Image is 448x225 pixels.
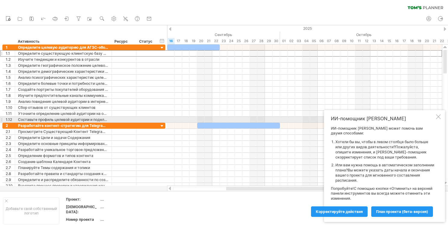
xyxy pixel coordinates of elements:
[18,165,90,170] ya-tr-span: Планируйте Темы содержания и топики
[6,63,15,68] div: 1.3
[18,51,148,56] ya-tr-span: Определите существующую клиентскую базу для АГЗС-оборудования
[175,38,182,44] div: Среда, 17 сентября 2025 года
[18,81,131,86] ya-tr-span: Определите болевые точки и потребности целевой аудитории
[18,117,142,122] ya-tr-span: Составьте профиль целевой аудитории и поделитесь им с командой
[295,38,303,44] div: Пятница, 3 октября 2025 года
[331,126,423,136] ya-tr-span: ИИ-помощник [PERSON_NAME] может помочь вам двумя способами:
[18,141,153,146] ya-tr-span: Определите основные принципы информирования для оборудования АГЗС
[318,38,325,44] div: Понедельник, 6 октября 2025 года
[18,129,120,134] ya-tr-span: Просмотрите Существующий Контент Telegram-канала
[272,38,280,44] div: Вторник, 30 сентября 2025 года
[18,69,140,74] ya-tr-span: Определите демографические характеристики целевой аудитории
[182,38,190,44] div: Четверг, 18 сентября 2025 года
[54,32,280,38] div: Сентябрь 2025 года
[100,197,151,202] div: ....
[18,99,110,104] ya-tr-span: Анализ поведения целевой аудитории в интернете
[18,105,95,110] ya-tr-span: Сбор отзывов от существующих клиентов
[18,57,99,62] ya-tr-span: Изучите тенденции и конкурентов в отрасли
[6,206,57,215] ya-tr-span: Добавьте свой собственный логотип
[66,197,81,202] ya-tr-span: Проект:
[227,38,235,44] div: Среда, 24 сентября 2025 года
[6,45,15,50] div: 1
[235,38,242,44] div: Четверг, 25 сентября 2025 года
[167,38,175,44] div: Вторник, 16 сентября 2025 года
[66,217,94,222] ya-tr-span: Номер проекта
[335,140,428,149] ya-tr-span: Хотели бы вы, чтобы в левом столбце было больше или других видов деятельности?
[6,51,15,56] div: 1.1
[6,165,15,171] div: 2.7
[18,111,164,116] ya-tr-span: Уточните определение целевой аудитории на основе результатов исследования
[423,38,431,44] div: Понедельник, 20 октября 2025 года
[257,38,265,44] div: Воскресенье, 28 сентября 2025 года
[348,38,355,44] div: Пятница, 10 октября 2025 года
[190,38,197,44] div: Пятница, 19 сентября 2025 года
[288,38,295,44] div: Четверг, 2 октября 2025 года
[114,39,128,44] ya-tr-span: Ресурс
[212,38,220,44] div: Понедельник, 22 сентября 2025 года
[6,69,15,74] div: 1.4
[18,147,147,152] ya-tr-span: Разработайте уникальное торговое предложение для Telegram-канала
[438,38,446,44] div: Среда, 22 октября 2025 года
[6,93,15,98] div: 1.8
[215,32,232,37] ya-tr-span: Сентябрь
[139,39,152,44] ya-tr-span: Статус
[325,38,333,44] div: Вторник, 7 октября 2025 года
[18,75,130,80] ya-tr-span: Анализ психографических характеристик целевой аудитории
[378,38,385,44] div: Вторник, 14 октября 2025 года
[393,38,400,44] div: Четверг, 16 октября 2025 года
[311,206,368,217] a: Корректируйте действия
[316,209,363,214] ya-tr-span: Корректируйте действия
[250,38,257,44] div: Суббота, 27 сентября 2025 года
[371,206,433,217] a: план проекта (бета-версия)
[18,39,39,44] ya-tr-span: Активность
[335,168,430,183] ya-tr-span: Вы можете указать даты начала и окончания вашего проекта для мгновенного составления расписания.
[220,38,227,44] div: Вторник, 23 сентября 2025 года
[6,75,15,80] div: 1.5
[18,135,90,140] ya-tr-span: Определите Цели и задачи Содержания
[18,171,118,176] ya-tr-span: Разработайте правила и стандарты создания контента
[408,38,415,44] div: Суббота, 18 октября 2025 года
[18,123,120,128] ya-tr-span: Разработайте контент-стратегию для Telegram-канала
[310,38,318,44] div: Воскресенье, 5 октября 2025 года
[6,141,15,146] div: 2.3
[18,177,135,182] ya-tr-span: Определите и распределите обязанности по созданию контента
[400,38,408,44] div: Пятница, 17 октября 2025 года
[431,38,438,44] div: Вторник, 21 октября 2025 года
[385,38,393,44] div: Среда, 15 октября 2025 года
[6,129,15,134] div: 2.1
[6,123,15,128] div: 2
[335,163,434,172] ya-tr-span: Или вам нужна помощь в автоматическом заполнении плана?
[376,209,428,214] ya-tr-span: план проекта (бета-версия)
[356,32,372,37] ya-tr-span: Октябрь
[333,38,340,44] div: Среда, 8 октября 2025 года
[18,159,91,164] ya-tr-span: Создание шаблона Календаря Контента
[18,87,122,92] ya-tr-span: Создайте портреты покупателей оборудования для АГЗС
[6,147,15,153] div: 2.4
[331,186,354,191] ya-tr-span: Попробуйте!
[6,81,15,86] div: 1.6
[205,38,212,44] div: Воскресенье, 21 сентября 2025 года
[6,105,15,110] div: 1.10
[197,38,205,44] div: Суббота, 20 сентября 2025 года
[363,38,370,44] div: Воскресенье, 12 октября 2025 года
[6,171,15,177] div: 2.8
[355,38,363,44] div: Суббота, 11 октября 2025 года
[265,38,272,44] div: Понедельник, 29 сентября 2025 года
[331,186,432,201] ya-tr-span: С помощью кнопки «Отменить» на верхней панели инструментов вы всегда можете отменить эти изменения.
[6,99,15,104] div: 1.9
[6,135,15,140] div: 2.2
[6,87,15,92] div: 1.7
[370,38,378,44] div: Понедельник, 13 октября 2025 года
[18,153,93,158] ya-tr-span: Определение форматов и типов контента
[100,217,151,222] div: ....
[335,145,427,159] ya-tr-span: Пожалуйста, опишите изменения, и [PERSON_NAME]-помощник скорректирует список под ваши требования.
[18,93,146,98] ya-tr-span: Изучите предпочтительные каналы коммуникации целевой аудитории
[100,204,151,209] div: ....
[242,38,250,44] div: Пятница, 26 сентября 2025 года
[6,159,15,165] div: 2.6
[66,205,97,214] ya-tr-span: [DEMOGRAPHIC_DATA]:
[303,38,310,44] div: Суббота, 4 октября 2025 года
[340,38,348,44] div: Четверг, 9 октября 2025 года
[331,116,406,122] ya-tr-span: ИИ-помощник [PERSON_NAME]
[6,57,15,62] div: 1.2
